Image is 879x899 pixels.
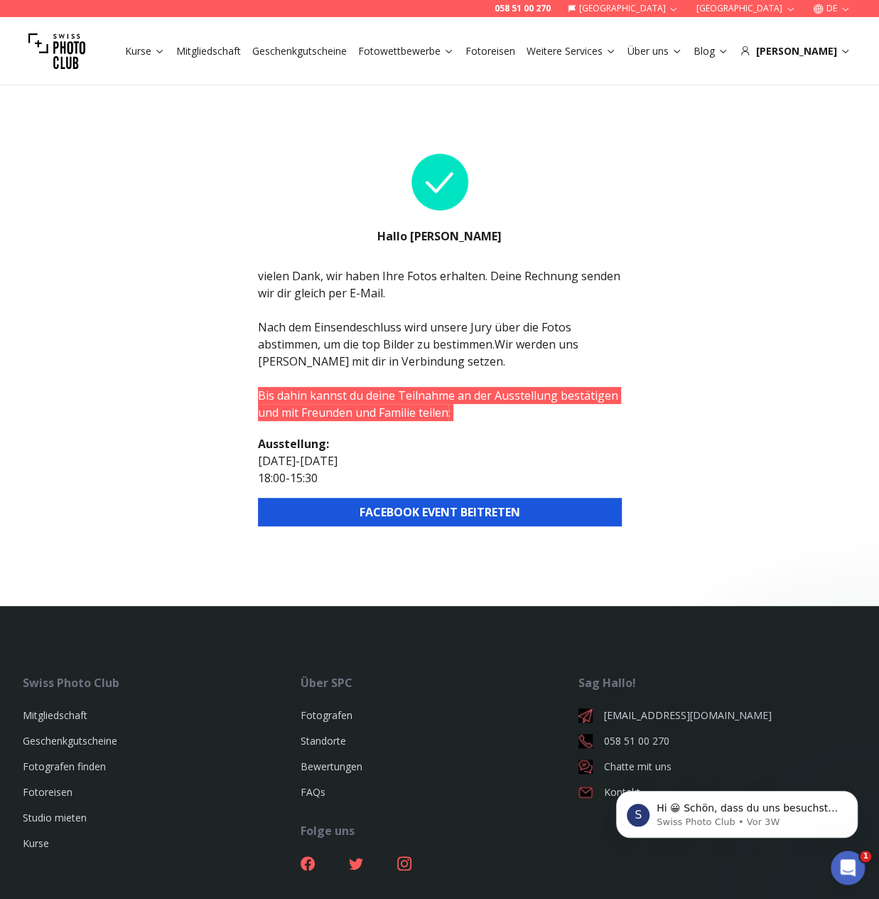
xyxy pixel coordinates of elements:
p: [DATE] - [DATE] [258,452,622,469]
span: 1 [860,851,871,862]
div: Swiss Photo Club [23,674,301,691]
a: Mitgliedschaft [176,44,241,58]
a: Studio mieten [23,811,87,824]
button: FACEBOOK EVENT BEITRETEN [258,498,622,526]
a: Geschenkgutscheine [23,734,117,748]
p: 18:00 - 15:30 [258,469,622,486]
a: Kontakt [578,785,856,799]
a: Fotografen finden [23,760,106,773]
iframe: Intercom notifications Nachricht [595,761,879,861]
button: Kurse [119,41,171,61]
a: Fotoreisen [465,44,515,58]
b: Hallo [377,228,410,244]
a: [EMAIL_ADDRESS][DOMAIN_NAME] [578,708,856,723]
div: Sag Hallo! [578,674,856,691]
h2: Ausstellung : [258,435,622,452]
a: 058 51 00 270 [578,734,856,748]
a: Über uns [627,44,682,58]
div: vielen Dank, wir haben Ihre Fotos erhalten. Deine Rechnung senden wir dir gleich per E-Mail. Nach... [258,267,622,421]
b: [PERSON_NAME] [410,228,502,244]
a: Kurse [125,44,165,58]
a: Weitere Services [527,44,616,58]
a: Geschenkgutscheine [252,44,347,58]
a: Standorte [301,734,346,748]
a: Fotowettbewerbe [358,44,454,58]
button: Fotoreisen [460,41,521,61]
a: Bewertungen [301,760,362,773]
a: Blog [694,44,728,58]
a: Chatte mit uns [578,760,856,774]
button: Blog [688,41,734,61]
button: Weitere Services [521,41,622,61]
button: Fotowettbewerbe [352,41,460,61]
div: Folge uns [301,822,578,839]
a: FAQs [301,785,325,799]
img: Swiss photo club [28,23,85,80]
div: Über SPC [301,674,578,691]
button: Mitgliedschaft [171,41,247,61]
div: [PERSON_NAME] [740,44,851,58]
a: 058 51 00 270 [495,3,551,14]
a: Kurse [23,836,49,850]
button: Geschenkgutscheine [247,41,352,61]
iframe: Intercom live chat [831,851,865,885]
a: Fotografen [301,708,352,722]
a: Mitgliedschaft [23,708,87,722]
button: Über uns [622,41,688,61]
a: Fotoreisen [23,785,72,799]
